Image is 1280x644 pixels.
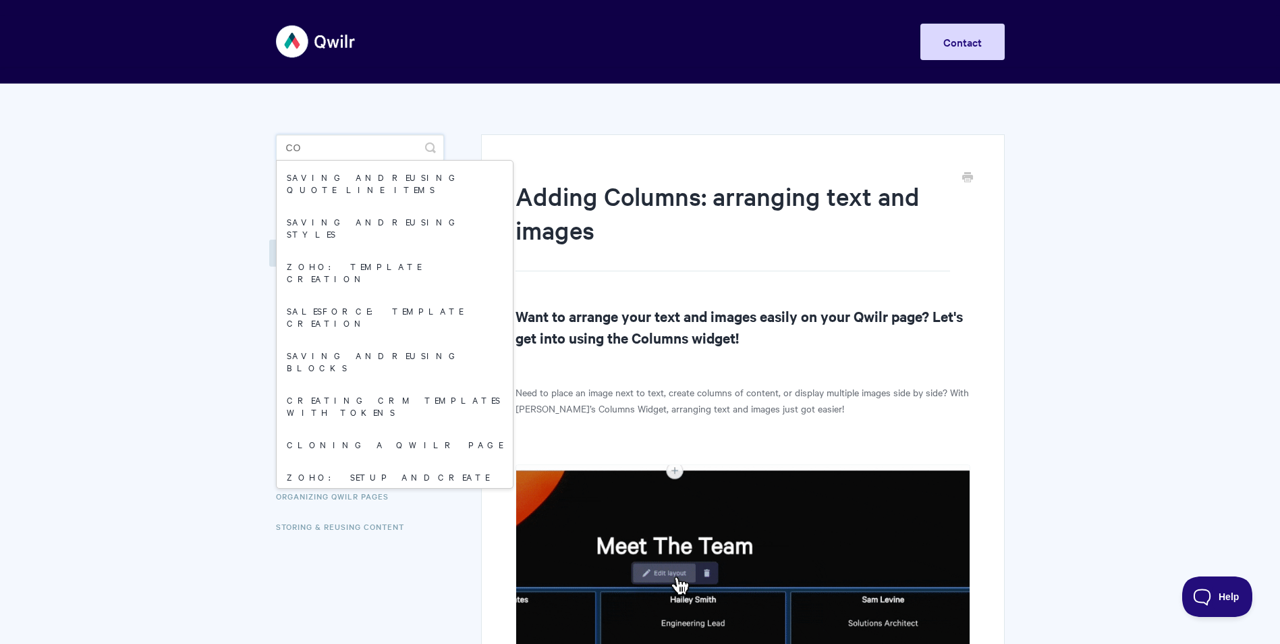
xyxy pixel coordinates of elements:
[516,384,970,417] p: Need to place an image next to text, create columns of content, or display multiple images side b...
[516,179,949,271] h1: Adding Columns: arranging text and images
[962,171,973,186] a: Print this Article
[277,383,513,428] a: Creating CRM Templates with Tokens
[277,205,513,250] a: Saving and reusing styles
[269,240,431,267] a: Designing Your Qwilr Pages
[276,483,399,510] a: Organizing Qwilr Pages
[277,250,513,294] a: Zoho: Template Creation
[920,24,1005,60] a: Contact
[516,305,970,348] h2: Want to arrange your text and images easily on your Qwilr page? Let's get into using the Columns ...
[277,428,513,460] a: Cloning a Qwilr Page
[276,16,356,67] img: Qwilr Help Center
[277,294,513,339] a: Salesforce: Template Creation
[277,460,513,493] a: Zoho: Setup and Create
[277,161,513,205] a: Saving and reusing quote line items
[276,134,444,161] input: Search
[276,513,414,540] a: Storing & Reusing Content
[277,339,513,383] a: Saving and reusing Blocks
[1182,576,1253,617] iframe: Toggle Customer Support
